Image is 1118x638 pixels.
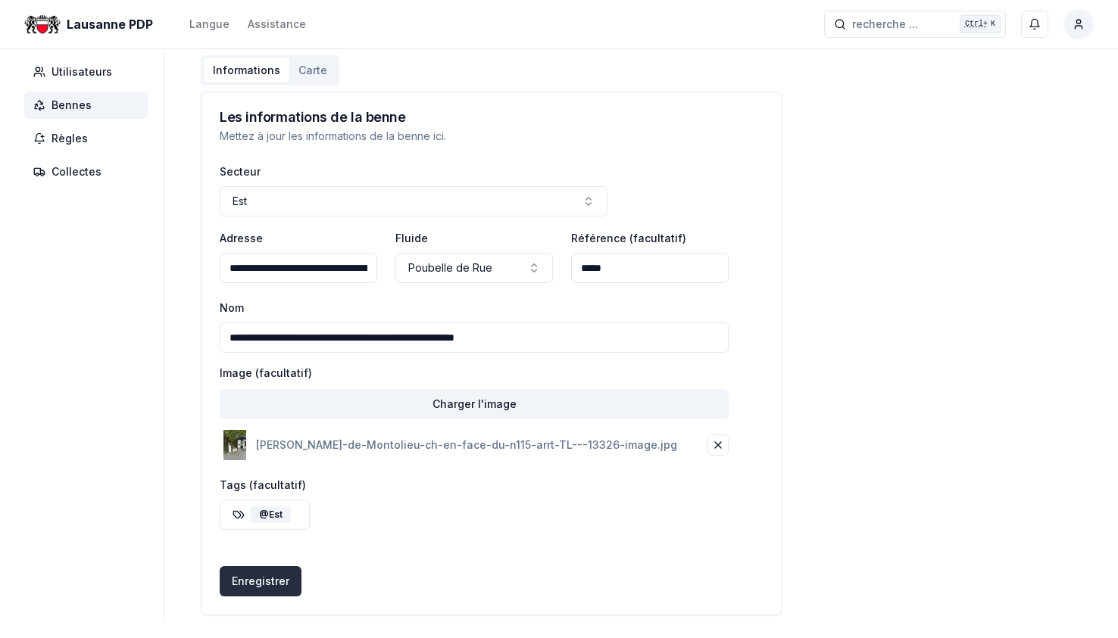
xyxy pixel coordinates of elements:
[220,301,244,314] label: Nom
[220,232,263,244] label: Adresse
[24,15,159,33] a: Lausanne PDP
[220,110,764,124] h3: Les informations de la benne
[24,92,155,119] a: Bennes
[52,164,101,179] span: Collectes
[571,232,686,244] label: Référence (facultatif)
[256,437,677,453] p: [PERSON_NAME]-de-Montolieu-ch-en-face-du-n115-arrt-TL---13326-image.jpg
[189,15,230,33] button: Langue
[52,98,92,113] span: Bennes
[189,17,230,32] div: Langue
[220,500,310,530] button: @Est
[852,17,918,32] span: recherche ...
[24,158,155,185] a: Collectes
[24,58,155,86] a: Utilisateurs
[289,58,336,82] button: Carte
[220,389,729,419] button: Charger l'image
[220,478,306,491] label: Tags (facultatif)
[251,506,291,523] div: @Est
[824,11,1006,38] button: recherche ...Ctrl+K
[220,165,261,178] label: Secteur
[52,131,88,146] span: Règles
[67,15,153,33] span: Lausanne PDP
[220,129,764,144] p: Mettez à jour les informations de la benne ici.
[52,64,112,79] span: Utilisateurs
[395,253,553,283] button: Poubelle de Rue
[395,232,428,244] label: Fluide
[220,566,301,596] button: Enregistrer
[24,6,61,42] img: Lausanne PDP Logo
[220,186,607,216] button: Est
[220,430,250,460] img: Isabelle-de-Montolieu-ch-en-face-du-n115-arrt-TL---13326-image.jpg
[24,125,155,152] a: Règles
[204,58,289,82] button: Informations
[248,15,306,33] a: Assistance
[220,368,729,378] label: Image (facultatif)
